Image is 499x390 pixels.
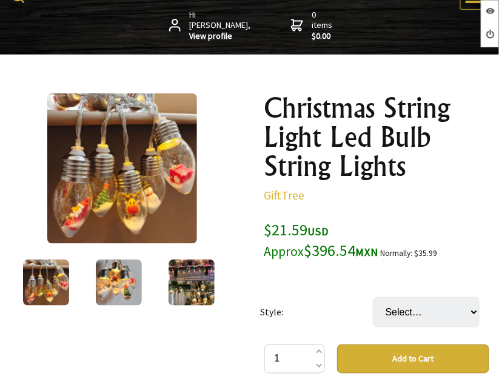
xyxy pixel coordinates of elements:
a: 0 items$0.00 [291,10,335,42]
small: Approx [264,243,304,260]
img: Christmas String Light Led Bulb String Lights [47,93,197,244]
h1: Christmas String Light Led Bulb String Lights [264,93,490,181]
span: 0 items [312,9,335,42]
img: Christmas String Light Led Bulb String Lights [169,260,215,306]
a: Hi [PERSON_NAME],View profile [169,10,252,42]
a: GiftTree [264,187,305,203]
span: Hi [PERSON_NAME], [189,10,252,42]
span: $21.59 $396.54 [264,220,379,260]
button: Add to Cart [337,345,490,374]
img: Christmas String Light Led Bulb String Lights [23,260,69,306]
span: USD [308,224,329,238]
td: Style: [260,280,373,345]
strong: $0.00 [312,31,335,42]
strong: View profile [189,31,252,42]
span: MXN [356,245,379,259]
small: Normally: $35.99 [381,248,438,258]
img: Christmas String Light Led Bulb String Lights [96,260,142,306]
